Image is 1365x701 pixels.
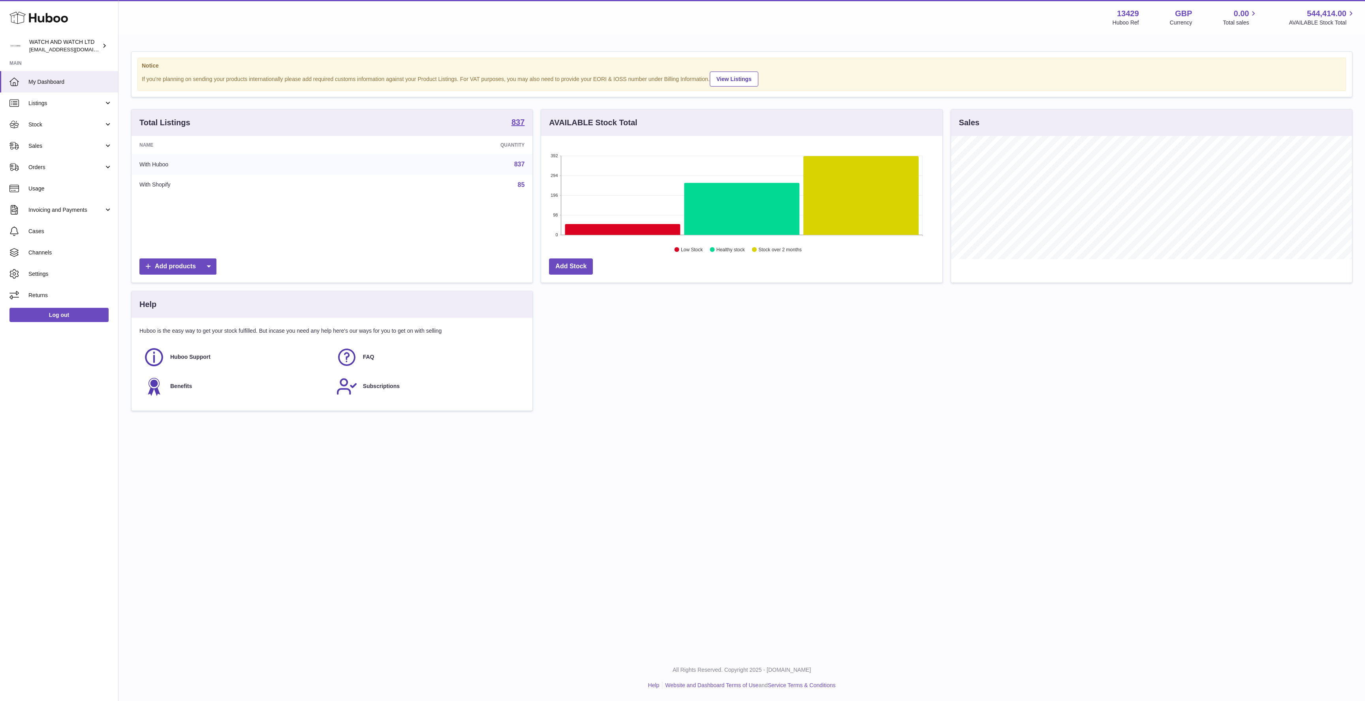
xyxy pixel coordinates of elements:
[28,185,112,192] span: Usage
[556,232,558,237] text: 0
[1175,8,1192,19] strong: GBP
[511,118,525,128] a: 837
[125,666,1359,674] p: All Rights Reserved. Copyright 2025 - [DOMAIN_NAME]
[142,70,1342,87] div: If you're planning on sending your products internationally please add required customs informati...
[170,353,211,361] span: Huboo Support
[28,249,112,256] span: Channels
[551,173,558,178] text: 294
[143,347,328,368] a: Huboo Support
[1307,8,1346,19] span: 544,414.00
[551,153,558,158] text: 392
[28,270,112,278] span: Settings
[29,38,100,53] div: WATCH AND WATCH LTD
[648,682,660,688] a: Help
[1234,8,1249,19] span: 0.00
[143,376,328,397] a: Benefits
[363,353,374,361] span: FAQ
[336,376,521,397] a: Subscriptions
[662,682,835,689] li: and
[518,181,525,188] a: 85
[768,682,836,688] a: Service Terms & Conditions
[710,72,758,87] a: View Listings
[28,78,112,86] span: My Dashboard
[132,175,348,195] td: With Shopify
[139,299,156,310] h3: Help
[9,40,21,52] img: baris@watchandwatch.co.uk
[681,247,703,253] text: Low Stock
[28,292,112,299] span: Returns
[170,383,192,390] span: Benefits
[514,161,525,168] a: 837
[1170,19,1192,26] div: Currency
[549,258,593,275] a: Add Stock
[549,117,637,128] h3: AVAILABLE Stock Total
[1223,19,1258,26] span: Total sales
[959,117,980,128] h3: Sales
[28,142,104,150] span: Sales
[29,46,116,53] span: [EMAIL_ADDRESS][DOMAIN_NAME]
[1117,8,1139,19] strong: 13429
[336,347,521,368] a: FAQ
[132,136,348,154] th: Name
[716,247,745,253] text: Healthy stock
[759,247,802,253] text: Stock over 2 months
[1289,8,1356,26] a: 544,414.00 AVAILABLE Stock Total
[553,213,558,217] text: 98
[139,117,190,128] h3: Total Listings
[363,383,400,390] span: Subscriptions
[28,206,104,214] span: Invoicing and Payments
[1289,19,1356,26] span: AVAILABLE Stock Total
[132,154,348,175] td: With Huboo
[348,136,532,154] th: Quantity
[551,193,558,198] text: 196
[28,121,104,128] span: Stock
[1223,8,1258,26] a: 0.00 Total sales
[9,308,109,322] a: Log out
[142,62,1342,70] strong: Notice
[139,258,216,275] a: Add products
[28,164,104,171] span: Orders
[28,100,104,107] span: Listings
[139,327,525,335] p: Huboo is the easy way to get your stock fulfilled. But incase you need any help here's our ways f...
[665,682,758,688] a: Website and Dashboard Terms of Use
[511,118,525,126] strong: 837
[28,228,112,235] span: Cases
[1113,19,1139,26] div: Huboo Ref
